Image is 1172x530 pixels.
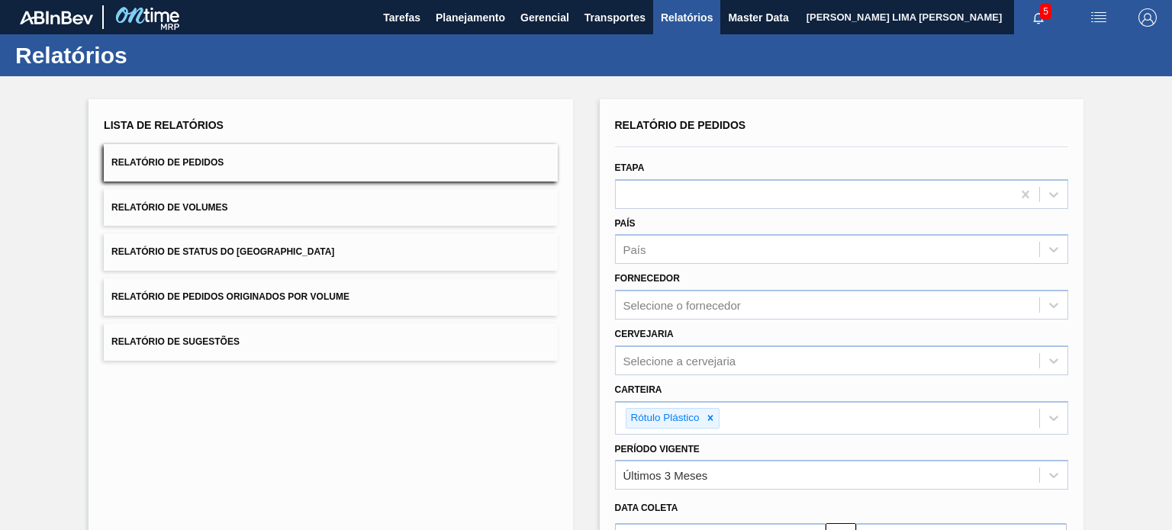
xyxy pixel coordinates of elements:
[383,8,420,27] span: Tarefas
[615,162,645,173] label: Etapa
[615,218,636,229] label: País
[111,336,240,347] span: Relatório de Sugestões
[104,144,557,181] button: Relatório de Pedidos
[623,243,646,256] div: País
[104,323,557,361] button: Relatório de Sugestões
[1014,7,1063,28] button: Notificações
[20,11,93,24] img: TNhmsLtSVTkK8tSr43FrP2fwEKptu5GPRR3wAAAABJRU5ErkJggg==
[615,503,678,513] span: Data coleta
[104,233,557,271] button: Relatório de Status do [GEOGRAPHIC_DATA]
[623,469,708,482] div: Últimos 3 Meses
[623,354,736,367] div: Selecione a cervejaria
[111,246,334,257] span: Relatório de Status do [GEOGRAPHIC_DATA]
[104,119,224,131] span: Lista de Relatórios
[104,278,557,316] button: Relatório de Pedidos Originados por Volume
[728,8,788,27] span: Master Data
[615,444,700,455] label: Período Vigente
[111,291,349,302] span: Relatório de Pedidos Originados por Volume
[1040,3,1051,20] span: 5
[615,329,674,339] label: Cervejaria
[111,157,224,168] span: Relatório de Pedidos
[626,409,702,428] div: Rótulo Plástico
[661,8,713,27] span: Relatórios
[615,119,746,131] span: Relatório de Pedidos
[623,299,741,312] div: Selecione o fornecedor
[436,8,505,27] span: Planejamento
[111,202,227,213] span: Relatório de Volumes
[615,384,662,395] label: Carteira
[615,273,680,284] label: Fornecedor
[104,189,557,226] button: Relatório de Volumes
[584,8,646,27] span: Transportes
[520,8,569,27] span: Gerencial
[1138,8,1157,27] img: Logout
[15,47,286,64] h1: Relatórios
[1090,8,1108,27] img: userActions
